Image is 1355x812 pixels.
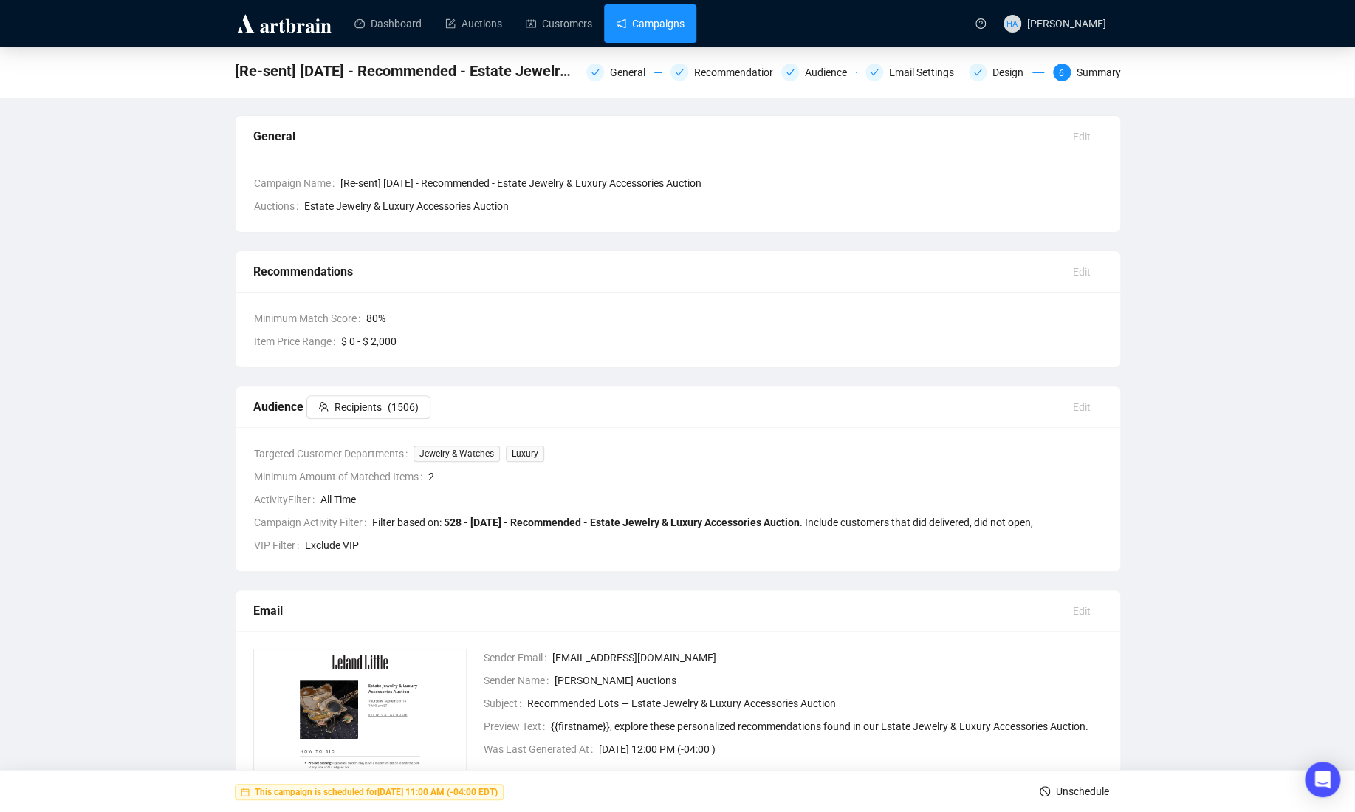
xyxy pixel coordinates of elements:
[1027,18,1106,30] span: [PERSON_NAME]
[1077,64,1121,81] div: Summary
[1053,64,1121,81] div: 6Summary
[1061,260,1102,284] button: Edit
[255,787,498,797] strong: This campaign is scheduled for [DATE] 11:00 AM (-04:00 EDT)
[388,399,419,415] span: ( 1506 )
[484,672,555,689] span: Sender Name
[366,310,1102,327] span: 80 %
[254,333,341,349] span: Item Price Range
[254,198,304,214] span: Auctions
[870,68,879,77] span: check
[241,788,250,796] span: calendar
[694,64,789,81] div: Recommendations
[254,514,372,530] span: Campaign Activity Filter
[1059,68,1064,78] span: 6
[235,12,334,35] img: logo
[526,4,592,43] a: Customers
[506,446,544,462] span: Luxury
[254,491,320,508] span: ActivityFilter
[235,59,577,83] span: [Re-sent] 9-15-25 - Recommended - Estate Jewelry & Luxury Accessories Auction
[306,395,430,419] button: Recipients(1506)
[1061,395,1102,419] button: Edit
[254,468,428,485] span: Minimum Amount of Matched Items
[969,64,1044,81] div: Design
[675,68,684,77] span: check
[428,468,1102,485] span: 2
[484,741,599,757] span: Was Last Generated At
[591,68,600,77] span: check
[445,4,502,43] a: Auctions
[254,537,305,553] span: VIP Filter
[253,262,1061,281] div: Recommendations
[586,64,662,81] div: General
[253,601,1061,620] div: Email
[670,64,772,81] div: Recommendations
[320,491,1102,508] span: All Time
[599,741,1102,757] span: [DATE] 12:00 PM (-04:00 )
[992,64,1032,81] div: Design
[975,18,986,29] span: question-circle
[1061,599,1102,623] button: Edit
[1040,786,1050,796] span: stop
[305,537,1102,553] span: Exclude VIP
[372,514,1033,530] div: Filter based on:
[254,446,414,462] span: Targeted Customer Departments
[484,718,551,734] span: Preview Text
[865,64,960,81] div: Email Settings
[254,310,366,327] span: Minimum Match Score
[551,718,1102,734] span: {{firstname}}, explore these personalized recommendations found in our Estate Jewelry & Luxury Ac...
[253,400,430,414] span: Audience
[910,516,972,528] span: did delivered ,
[335,399,382,415] span: Recipients
[484,695,527,712] span: Subject
[340,175,1102,191] span: [Re-sent] [DATE] - Recommended - Estate Jewelry & Luxury Accessories Auction
[341,333,1102,349] span: $ 0 - $ 2,000
[610,64,654,81] div: General
[1056,771,1109,812] span: Unschedule
[972,516,1033,528] span: did not open ,
[1061,125,1102,149] button: Edit
[973,68,982,77] span: check
[889,64,963,81] div: Email Settings
[444,516,1033,528] span: . Include customers that
[805,64,856,81] div: Audience
[414,446,500,462] span: Jewelry & Watches
[1028,779,1121,803] button: Unschedule
[1305,762,1340,797] div: Open Intercom Messenger
[484,649,552,666] span: Sender Email
[527,695,1102,712] span: Recommended Lots — Estate Jewelry & Luxury Accessories Auction
[253,127,1061,146] div: General
[444,516,800,528] b: 528 - [DATE] - Recommended - Estate Jewelry & Luxury Accessories Auction
[781,64,857,81] div: Audience
[304,198,509,214] span: Estate Jewelry & Luxury Accessories Auction
[254,175,340,191] span: Campaign Name
[318,401,329,412] span: team
[354,4,422,43] a: Dashboard
[555,672,1102,689] span: [PERSON_NAME] Auctions
[616,4,685,43] a: Campaigns
[786,68,795,77] span: check
[552,649,1102,666] span: [EMAIL_ADDRESS][DOMAIN_NAME]
[1006,17,1018,30] span: HA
